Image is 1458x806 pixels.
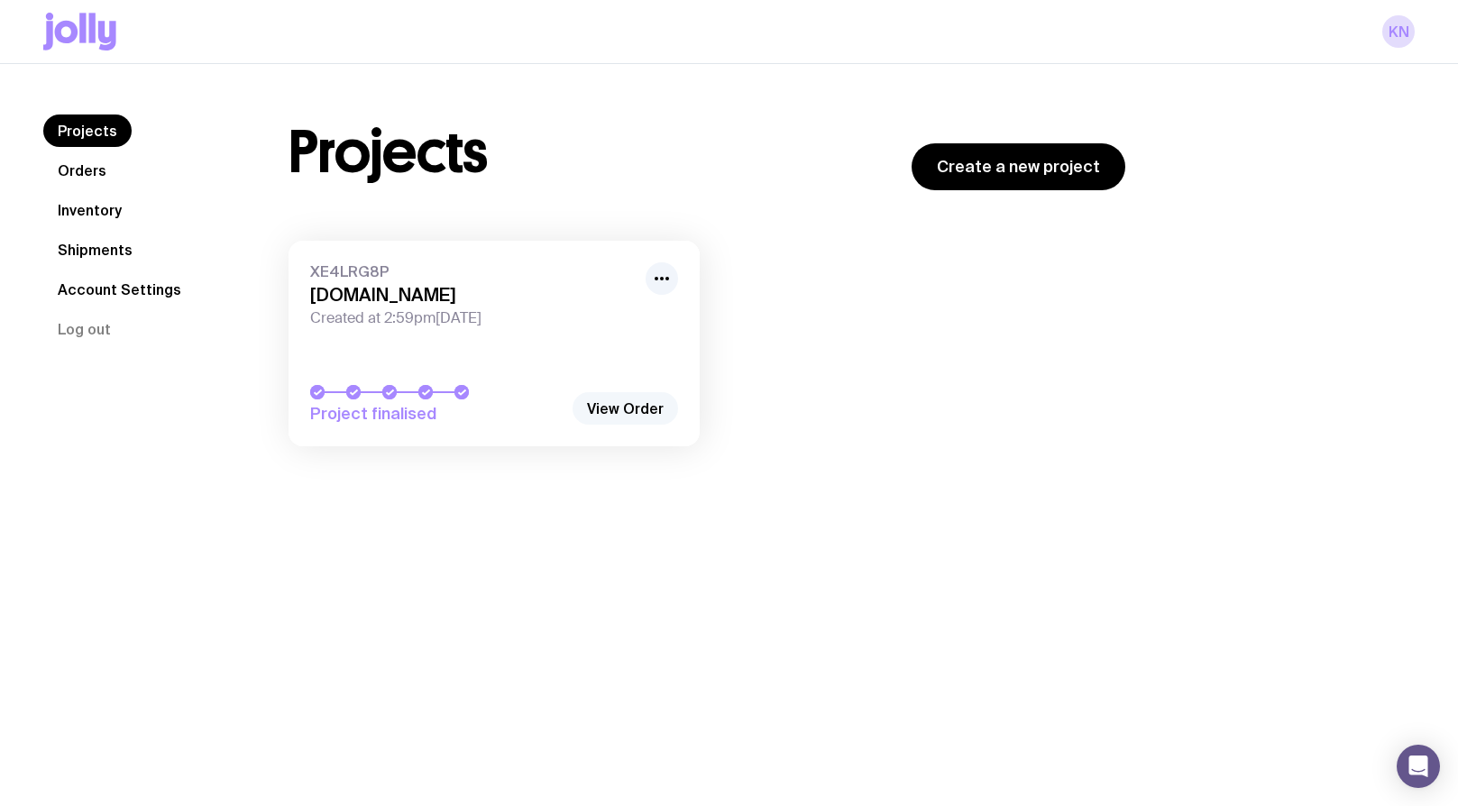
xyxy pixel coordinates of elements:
[43,273,196,306] a: Account Settings
[310,284,635,306] h3: [DOMAIN_NAME]
[43,114,132,147] a: Projects
[289,124,488,181] h1: Projects
[1382,15,1415,48] a: KN
[573,392,678,425] a: View Order
[43,313,125,345] button: Log out
[43,194,136,226] a: Inventory
[310,403,563,425] span: Project finalised
[289,241,700,446] a: XE4LRG8P[DOMAIN_NAME]Created at 2:59pm[DATE]Project finalised
[43,234,147,266] a: Shipments
[1397,745,1440,788] div: Open Intercom Messenger
[912,143,1125,190] a: Create a new project
[310,262,635,280] span: XE4LRG8P
[43,154,121,187] a: Orders
[310,309,635,327] span: Created at 2:59pm[DATE]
